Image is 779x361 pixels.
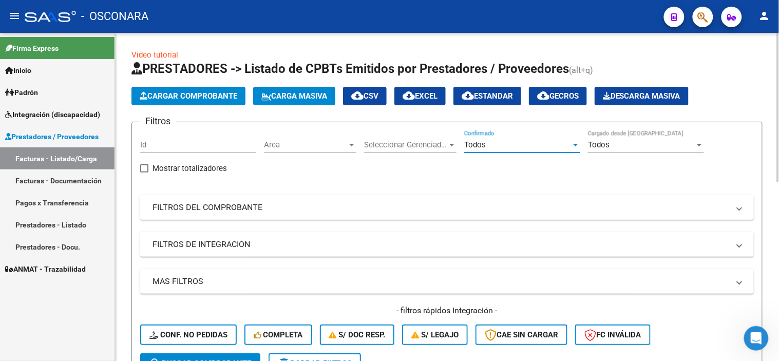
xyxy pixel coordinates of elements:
button: EXCEL [394,87,446,105]
mat-icon: cloud_download [403,89,415,102]
button: Descarga Masiva [595,87,689,105]
h3: Filtros [140,114,176,128]
mat-panel-title: FILTROS DE INTEGRACION [153,239,729,250]
span: CAE SIN CARGAR [485,330,558,339]
app-download-masive: Descarga masiva de comprobantes (adjuntos) [595,87,689,105]
mat-panel-title: FILTROS DEL COMPROBANTE [153,202,729,213]
button: Carga Masiva [253,87,335,105]
span: - OSCONARA [81,5,148,28]
mat-expansion-panel-header: FILTROS DEL COMPROBANTE [140,195,754,220]
span: Integración (discapacidad) [5,109,100,120]
span: EXCEL [403,91,438,101]
button: S/ Doc Resp. [320,325,395,345]
button: CSV [343,87,387,105]
button: FC Inválida [575,325,651,345]
mat-icon: person [758,10,771,22]
span: Padrón [5,87,38,98]
span: Completa [254,330,303,339]
span: Todos [588,140,610,149]
span: Carga Masiva [261,91,327,101]
span: Todos [464,140,486,149]
h4: - filtros rápidos Integración - [140,305,754,316]
span: Area [264,140,347,149]
span: Seleccionar Gerenciador [364,140,447,149]
mat-expansion-panel-header: FILTROS DE INTEGRACION [140,232,754,257]
span: ANMAT - Trazabilidad [5,263,86,275]
span: Prestadores / Proveedores [5,131,99,142]
mat-icon: cloud_download [351,89,364,102]
span: CSV [351,91,378,101]
a: Video tutorial [131,50,178,60]
mat-icon: menu [8,10,21,22]
button: Estandar [453,87,521,105]
span: S/ legajo [411,330,459,339]
mat-icon: cloud_download [537,89,549,102]
span: Conf. no pedidas [149,330,227,339]
button: S/ legajo [402,325,468,345]
mat-panel-title: MAS FILTROS [153,276,729,287]
span: PRESTADORES -> Listado de CPBTs Emitidos por Prestadores / Proveedores [131,62,569,76]
mat-icon: cloud_download [462,89,474,102]
span: Gecros [537,91,579,101]
button: CAE SIN CARGAR [476,325,567,345]
mat-expansion-panel-header: MAS FILTROS [140,269,754,294]
span: Mostrar totalizadores [153,162,227,175]
span: Descarga Masiva [603,91,680,101]
span: Firma Express [5,43,59,54]
span: S/ Doc Resp. [329,330,386,339]
span: Estandar [462,91,513,101]
span: (alt+q) [569,65,593,75]
button: Conf. no pedidas [140,325,237,345]
iframe: Intercom live chat [744,326,769,351]
span: Inicio [5,65,31,76]
span: FC Inválida [584,330,641,339]
button: Gecros [529,87,587,105]
span: Cargar Comprobante [140,91,237,101]
button: Cargar Comprobante [131,87,245,105]
button: Completa [244,325,312,345]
